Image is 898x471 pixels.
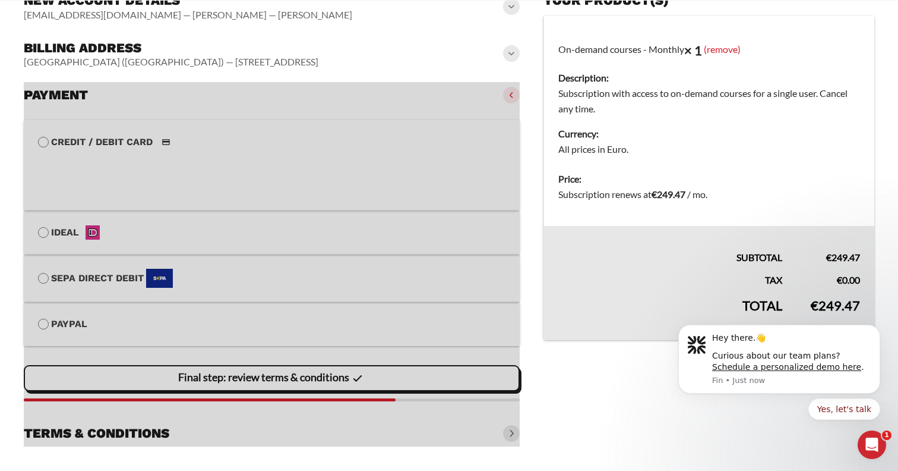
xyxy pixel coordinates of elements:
dt: Price: [558,171,860,187]
span: € [837,274,842,285]
th: Subtotal [544,226,796,265]
strong: × 1 [684,42,702,58]
dd: All prices in Euro. [558,142,860,157]
th: Total [544,288,796,340]
span: / mo [687,189,706,200]
span: Subscription renews at . [558,189,707,200]
bdi: 249.47 [826,252,860,263]
bdi: 249.47 [811,297,860,313]
h3: Billing address [24,40,318,56]
a: (remove) [704,43,741,54]
span: € [652,189,657,200]
vaadin-horizontal-layout: [GEOGRAPHIC_DATA] ([GEOGRAPHIC_DATA]) — [STREET_ADDRESS] [24,56,318,68]
bdi: 249.47 [652,189,685,200]
dd: Subscription with access to on-demand courses for a single user. Cancel any time. [558,86,860,117]
dt: Currency: [558,126,860,142]
td: On-demand courses - Monthly [544,16,874,165]
dt: Description: [558,70,860,86]
bdi: 0.00 [837,274,860,285]
span: € [811,297,818,313]
th: Tax [544,265,796,288]
vaadin-horizontal-layout: [EMAIL_ADDRESS][DOMAIN_NAME] — [PERSON_NAME] — [PERSON_NAME] [24,9,352,21]
iframe: Intercom notifications message [660,310,898,465]
span: € [826,252,831,263]
span: 1 [882,431,891,440]
iframe: Intercom live chat [858,431,886,459]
